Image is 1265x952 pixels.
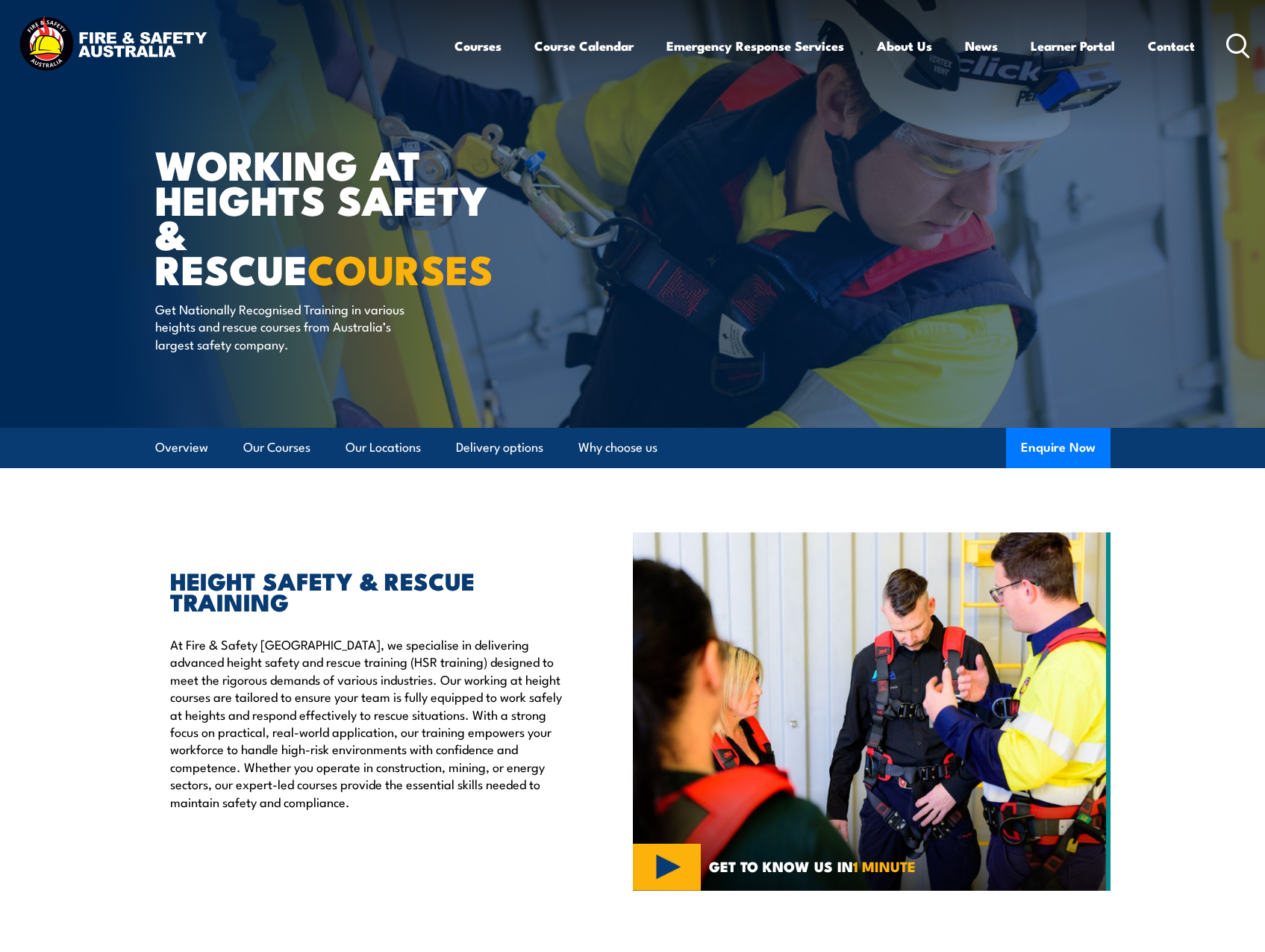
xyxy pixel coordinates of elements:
[709,859,916,873] span: GET TO KNOW US IN
[155,300,428,352] p: Get Nationally Recognised Training in various heights and rescue courses from Australia’s largest...
[877,26,932,66] a: About Us
[243,428,310,467] a: Our Courses
[456,428,543,467] a: Delivery options
[1006,428,1111,468] button: Enquire Now
[170,635,564,810] p: At Fire & Safety [GEOGRAPHIC_DATA], we specialise in delivering advanced height safety and rescue...
[1031,26,1115,66] a: Learner Portal
[155,428,208,467] a: Overview
[965,26,998,66] a: News
[853,855,916,877] strong: 1 MINUTE
[1148,26,1195,66] a: Contact
[633,532,1111,891] img: Fire & Safety Australia offer working at heights courses and training
[346,428,421,467] a: Our Locations
[455,26,502,66] a: Courses
[307,237,493,299] strong: COURSES
[155,146,524,286] h1: WORKING AT HEIGHTS SAFETY & RESCUE
[534,26,634,66] a: Course Calendar
[666,26,844,66] a: Emergency Response Services
[170,570,564,612] h2: HEIGHT SAFETY & RESCUE TRAINING
[578,428,658,467] a: Why choose us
